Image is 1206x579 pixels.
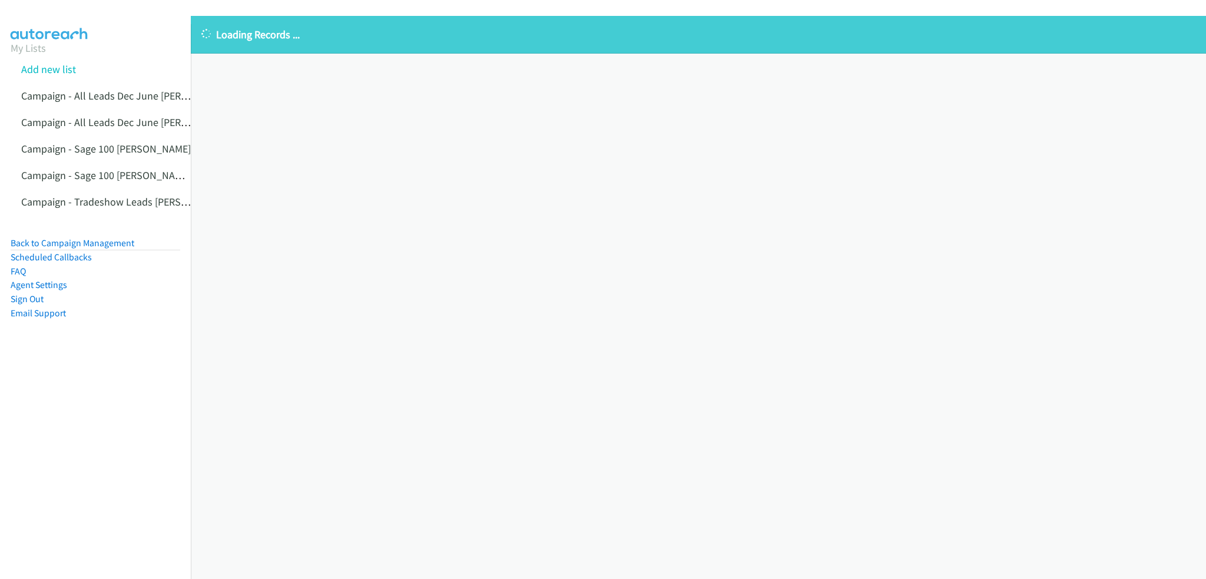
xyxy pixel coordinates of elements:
a: Email Support [11,307,66,319]
a: Back to Campaign Management [11,237,134,249]
a: FAQ [11,266,26,277]
a: Agent Settings [11,279,67,290]
a: My Lists [11,41,46,55]
a: Campaign - All Leads Dec June [PERSON_NAME] Cloned [21,115,269,129]
a: Add new list [21,62,76,76]
a: Campaign - All Leads Dec June [PERSON_NAME] [21,89,235,102]
p: Loading Records ... [201,27,1195,42]
a: Campaign - Tradeshow Leads [PERSON_NAME] Cloned [21,195,263,209]
a: Sign Out [11,293,44,305]
a: Campaign - Sage 100 [PERSON_NAME] Cloned [21,168,225,182]
a: Scheduled Callbacks [11,252,92,263]
a: Campaign - Sage 100 [PERSON_NAME] [21,142,191,155]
